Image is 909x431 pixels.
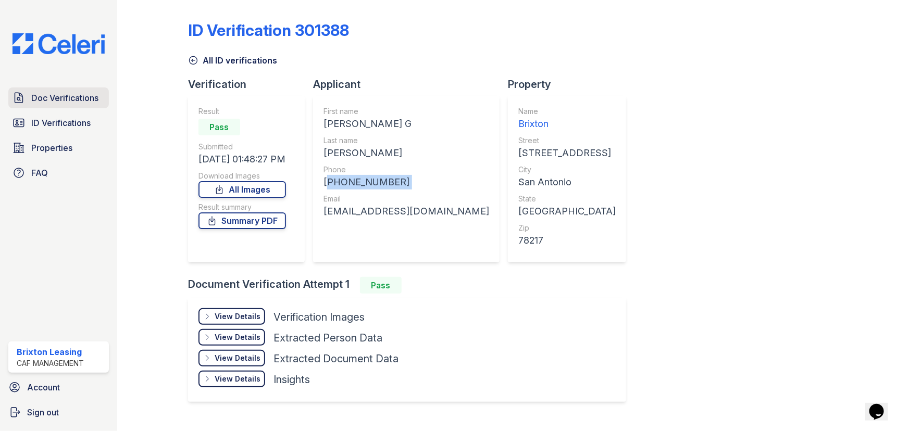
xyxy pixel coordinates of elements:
[27,406,59,419] span: Sign out
[198,212,286,229] a: Summary PDF
[8,162,109,183] a: FAQ
[323,106,489,117] div: First name
[198,142,286,152] div: Submitted
[518,204,616,219] div: [GEOGRAPHIC_DATA]
[198,152,286,167] div: [DATE] 01:48:27 PM
[198,181,286,198] a: All Images
[215,353,260,363] div: View Details
[273,351,399,366] div: Extracted Document Data
[188,21,349,40] div: ID Verification 301388
[215,332,260,343] div: View Details
[323,164,489,175] div: Phone
[4,377,113,398] a: Account
[8,87,109,108] a: Doc Verifications
[323,146,489,160] div: [PERSON_NAME]
[8,137,109,158] a: Properties
[518,135,616,146] div: Street
[518,194,616,204] div: State
[215,311,260,322] div: View Details
[518,106,616,131] a: Name Brixton
[518,164,616,175] div: City
[198,106,286,117] div: Result
[508,77,634,92] div: Property
[17,346,84,358] div: Brixton Leasing
[31,142,72,154] span: Properties
[518,106,616,117] div: Name
[31,92,98,104] span: Doc Verifications
[31,117,91,129] span: ID Verifications
[215,374,260,384] div: View Details
[198,171,286,181] div: Download Images
[323,135,489,146] div: Last name
[323,175,489,189] div: [PHONE_NUMBER]
[865,389,899,421] iframe: chat widget
[198,202,286,212] div: Result summary
[273,331,382,345] div: Extracted Person Data
[17,358,84,369] div: CAF Management
[323,204,489,219] div: [EMAIL_ADDRESS][DOMAIN_NAME]
[27,381,60,394] span: Account
[188,54,277,67] a: All ID verifications
[188,77,313,92] div: Verification
[4,33,113,54] img: CE_Logo_Blue-a8612792a0a2168367f1c8372b55b34899dd931a85d93a1a3d3e32e68fde9ad4.png
[313,77,508,92] div: Applicant
[518,146,616,160] div: [STREET_ADDRESS]
[518,223,616,233] div: Zip
[518,175,616,189] div: San Antonio
[188,277,634,294] div: Document Verification Attempt 1
[4,402,113,423] a: Sign out
[323,117,489,131] div: [PERSON_NAME] G
[273,310,365,324] div: Verification Images
[8,112,109,133] a: ID Verifications
[518,117,616,131] div: Brixton
[198,119,240,135] div: Pass
[273,372,310,387] div: Insights
[360,277,402,294] div: Pass
[31,167,48,179] span: FAQ
[518,233,616,248] div: 78217
[323,194,489,204] div: Email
